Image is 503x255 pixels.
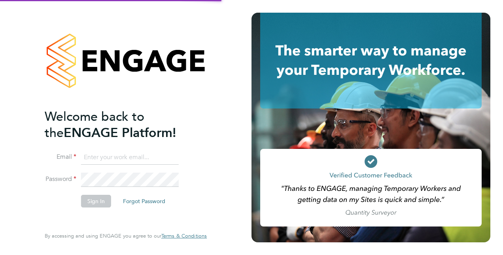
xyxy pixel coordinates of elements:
[161,232,207,239] span: Terms & Conditions
[45,153,76,161] label: Email
[117,195,172,207] button: Forgot Password
[45,109,144,141] span: Welcome back to the
[161,233,207,239] a: Terms & Conditions
[45,232,207,239] span: By accessing and using ENGAGE you agree to our
[81,150,179,165] input: Enter your work email...
[81,195,111,207] button: Sign In
[45,108,199,141] h2: ENGAGE Platform!
[45,175,76,183] label: Password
